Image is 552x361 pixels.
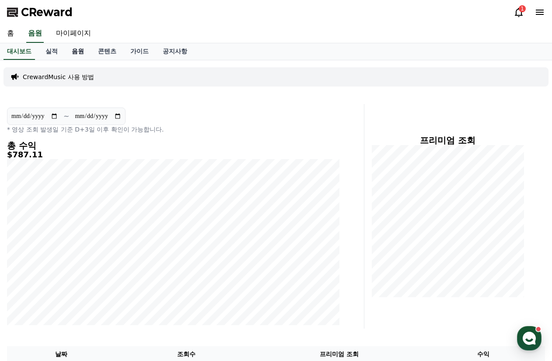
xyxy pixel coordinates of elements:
a: 가이드 [123,43,156,60]
a: 1 [514,7,524,17]
a: 대화 [58,277,113,299]
a: CReward [7,5,73,19]
a: 콘텐츠 [91,43,123,60]
h5: $787.11 [7,150,339,159]
div: 1 [519,5,526,12]
span: CReward [21,5,73,19]
p: * 영상 조회 발생일 기준 D+3일 이후 확인이 가능합니다. [7,125,339,134]
span: 홈 [28,290,33,297]
a: 마이페이지 [49,24,98,43]
span: 대화 [80,291,91,298]
a: 대시보드 [3,43,35,60]
a: 홈 [3,277,58,299]
h4: 프리미엄 조회 [371,135,524,145]
a: CrewardMusic 사용 방법 [23,73,94,81]
h4: 총 수익 [7,141,339,150]
a: 음원 [26,24,44,43]
span: 설정 [135,290,146,297]
p: ~ [63,111,69,121]
a: 음원 [65,43,91,60]
a: 공지사항 [156,43,194,60]
a: 실적 [38,43,65,60]
a: 설정 [113,277,168,299]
